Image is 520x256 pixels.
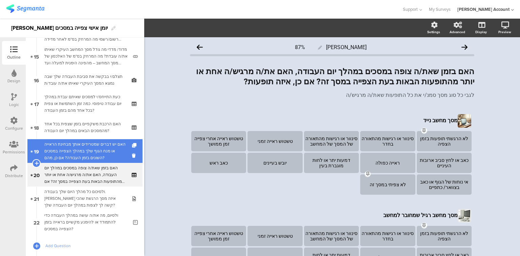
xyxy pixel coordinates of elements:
div: Preview [498,29,511,35]
div: סינוור או רגישות מהתאורה בחדר [361,136,414,147]
div: Outline [7,54,21,60]
div: Display [475,29,487,35]
p: מסך מחשב נייד [191,117,458,124]
div: [PERSON_NAME] Account [457,6,510,13]
div: לא צפיתי במסך זה [361,182,414,187]
a: 18 האם הרכבת משקפיים בזמן שצפית בכל אחד מהמסכים הבאים במהלך יום העבודה? [27,115,143,139]
span: 17 [34,100,39,107]
div: סינוור או רגישות מהתאורה בחדר [361,231,414,241]
span: 16 [34,76,39,84]
span: 21 [34,195,39,202]
span: Support [403,6,418,13]
div: סינוור או רגישות מהתאורה של המסך של המחשב [305,231,358,241]
div: ולסיום, מה את/ה עושה במהלך העבודה כדי להתמודד או להימנע מקשיים בראייה בזמן הצפייה במסכים? [44,212,128,232]
img: segmanta logo [6,4,44,13]
div: טשטוש ראייה אחרי צפייה זמן ממושך [192,136,245,147]
span: יומן יומי [326,44,367,50]
span: 20 [34,171,40,178]
span: 18 [34,124,39,131]
div: 87% [295,44,305,50]
a: 17 כעת התייחס/י למסכים שאיתם עבדת במהלך יום עבודה טיפוסי. כמה זמן השתמשת או צפית בכל אחד מהם בזמן... [27,92,143,115]
span: 22 [34,218,40,226]
i: Delete [132,152,138,159]
div: Configure [5,125,23,131]
div: Advanced [450,29,465,35]
div: האם יש דברים שמטרידים אותך מבחינת הראייה או מנח הגוף שלך במהלך הצפייה במסכים השונים בזמן העבודה? ... [44,141,128,161]
div: [PERSON_NAME] יומן אישי צפייה במסכים [11,23,108,34]
div: כעת התייחס/י למסכים שאיתם עבדת במהלך יום עבודה טיפוסי. כמה זמן השתמשת או צפית בכל אחד מהם בזמן הע... [44,93,125,114]
div: מדוד/ מדדי מה גודל מסך המחשב העיקרי שאיתו את/ה עובדת? מה המרחק בס"מ של האלכסון של מסך המחשב – מהפ... [44,46,128,66]
div: כאב או לחץ סביב ארובות העיניים [418,157,471,168]
a: 22 ולסיום, מה את/ה עושה במהלך העבודה כדי להתמודד או להימנע מקשיים בראייה בזמן הצפייה במסכים? [27,210,143,234]
div: לא הרגשתי תופעות בזמן הצפיה [418,231,471,241]
a: 16 תצלם/י בבקשה את סביבת העבודה שלך שבה נמצא המסך העיקרי שאיתו את/ה עובד/ת [27,68,143,92]
a: 21 ולסיכום כל מהלך היום שלך בעבודה. [PERSON_NAME] איזה מסך הרגשת שהכי קשה לך לצפות במהלך יום העבו... [27,187,143,210]
div: האם הרכבת משקפיים בזמן שצפית בכל אחד מהמסכים הבאים במהלך יום העבודה? [44,121,125,134]
div: Distribute [5,173,23,179]
div: טשטוש ראייה זמני [248,138,301,144]
a: 15 מדוד/ מדדי מה גודל מסך המחשב העיקרי שאיתו את/ה עובדת? מה המרחק בס"מ של האלכסון של מסך המחשב – ... [27,44,143,68]
p: לגבי כל סוג מסך סמנ/י את כל התופעות שאת/ה מרגיש/ה [190,92,474,98]
div: Logic [9,102,19,108]
div: ולסיכום כל מהלך היום שלך בעבודה. מול איזה מסך הרגשת שהכי קשה לך לצפות במהלך יום העבודה שלך? [44,188,125,209]
span: 19 [34,147,39,155]
div: כאב ראש [192,160,245,166]
div: לא הרגשתי תופעות בזמן הצפיה [418,136,471,147]
a: 19 האם יש דברים שמטרידים אותך מבחינת הראייה או מנח הגוף שלך במהלך הצפייה במסכים השונים בזמן העבוד... [27,139,143,163]
div: Settings [427,29,440,35]
div: יובש בעיינים [248,160,301,166]
div: דמעות יתר או לחות מוגברת בעין [305,157,358,168]
p: מסך מחשב רגיל שמחובר למחשב [191,212,458,218]
a: 20 האם בזמן שאת/ה צופה במסכים במהלך יום העבודה, האם את/ה מרגיש/ה אחת או יותר מהתופעות הבאות בעת ה... [27,163,143,187]
div: סינוור או רגישות מהתאורה של המסך של המחשב [305,136,358,147]
strong: האם בזמן שאת/ה צופה במסכים במהלך יום העבודה, האם את/ה מרגיש/ה אחת או יותר מהתופעות הבאות בעת הצפי... [196,67,474,86]
div: האם בזמן שאת/ה צופה במסכים במהלך יום העבודה, האם את/ה מרגיש/ה אחת או יותר מהתופעות הבאות בעת הצפי... [44,165,125,185]
div: ראייה כפולה [361,160,414,166]
div: תצלם/י בבקשה את סביבת העבודה שלך שבה נמצא המסך העיקרי שאיתו את/ה עובד/ת [44,73,125,87]
div: אי נוחות של הגוף או כאב בצוואר/ כתפיים [418,179,471,190]
div: טשטוש ראייה זמני [248,233,301,239]
div: טשטוש ראייה אחרי צפייה זמן ממושך [192,231,245,241]
span: Add Question [45,242,132,249]
i: Duplicate [132,143,138,148]
div: Design [7,78,20,84]
div: Permissions [3,149,25,155]
span: 15 [34,52,39,60]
